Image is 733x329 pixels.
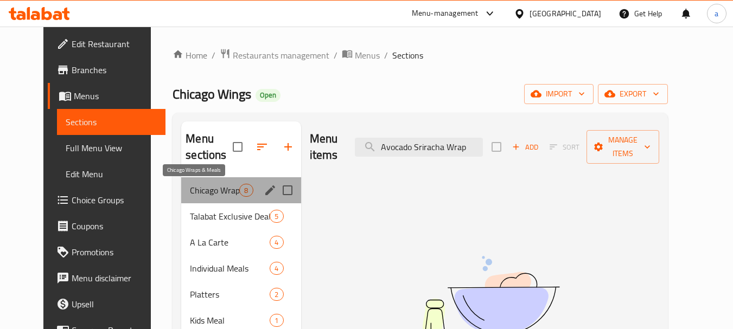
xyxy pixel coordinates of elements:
[190,262,270,275] span: Individual Meals
[212,49,215,62] li: /
[72,246,157,259] span: Promotions
[270,262,283,275] div: items
[607,87,659,101] span: export
[595,133,651,160] span: Manage items
[256,91,281,100] span: Open
[342,48,380,62] a: Menus
[270,314,283,327] div: items
[72,220,157,233] span: Coupons
[48,83,166,109] a: Menus
[48,291,166,317] a: Upsell
[533,87,585,101] span: import
[598,84,668,104] button: export
[57,109,166,135] a: Sections
[72,298,157,311] span: Upsell
[173,48,668,62] nav: breadcrumb
[508,139,543,156] span: Add item
[72,37,157,50] span: Edit Restaurant
[334,49,337,62] li: /
[355,138,483,157] input: search
[72,63,157,76] span: Branches
[715,8,718,20] span: a
[74,89,157,102] span: Menus
[508,139,543,156] button: Add
[57,135,166,161] a: Full Menu View
[543,139,587,156] span: Select section first
[48,213,166,239] a: Coupons
[270,237,283,248] span: 4
[181,229,301,255] div: A La Carte4
[384,49,388,62] li: /
[392,49,423,62] span: Sections
[72,272,157,285] span: Menu disclaimer
[412,7,479,20] div: Menu-management
[270,236,283,249] div: items
[239,184,253,197] div: items
[270,211,283,222] span: 5
[173,49,207,62] a: Home
[240,185,252,196] span: 8
[249,134,275,160] span: Sort sections
[66,115,157,128] span: Sections
[587,130,659,164] button: Manage items
[270,289,283,300] span: 2
[57,161,166,187] a: Edit Menu
[186,131,232,163] h2: Menu sections
[190,236,270,249] span: A La Carte
[66,141,157,154] span: Full Menu View
[524,84,594,104] button: import
[190,210,270,223] span: Talabat Exclusive Deals
[48,31,166,57] a: Edit Restaurant
[66,167,157,180] span: Edit Menu
[262,182,278,198] button: edit
[530,8,601,20] div: [GEOGRAPHIC_DATA]
[233,49,329,62] span: Restaurants management
[173,82,251,106] span: Chicago Wings
[355,49,380,62] span: Menus
[181,203,301,229] div: Talabat Exclusive Deals5
[275,134,301,160] button: Add section
[181,281,301,307] div: Platters2
[48,265,166,291] a: Menu disclaimer
[310,131,342,163] h2: Menu items
[190,288,270,301] span: Platters
[181,177,301,203] div: Chicago Wraps & Meals8edit
[220,48,329,62] a: Restaurants management
[48,57,166,83] a: Branches
[256,89,281,102] div: Open
[48,187,166,213] a: Choice Groups
[181,255,301,281] div: Individual Meals4
[190,314,270,327] span: Kids Meal
[270,315,283,326] span: 1
[48,239,166,265] a: Promotions
[270,288,283,301] div: items
[190,184,239,197] span: Chicago Wraps & Meals
[270,263,283,274] span: 4
[72,193,157,207] span: Choice Groups
[270,210,283,223] div: items
[511,141,540,153] span: Add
